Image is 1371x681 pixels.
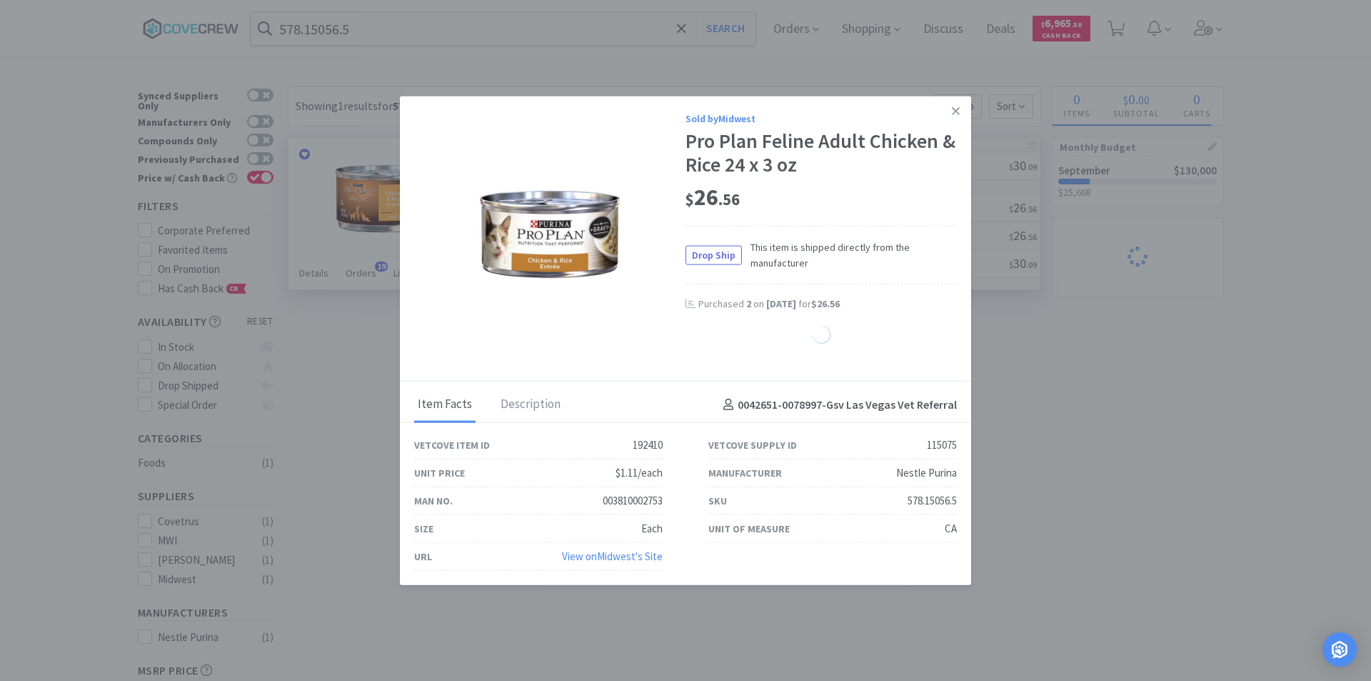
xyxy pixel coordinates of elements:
div: SKU [708,493,727,509]
div: CA [945,520,957,537]
h4: 0042651-0078997 - Gsv Las Vegas Vet Referral [718,395,957,414]
div: Nestle Purina [896,464,957,482]
div: Open Intercom Messenger [1322,632,1357,667]
div: Description [497,387,564,423]
div: 003810002753 [603,492,663,509]
div: Each [641,520,663,537]
span: 2 [746,297,751,310]
span: 26 [685,183,740,212]
div: Size [414,521,433,537]
div: Purchased on for [698,297,957,312]
div: 578.15056.5 [908,492,957,509]
div: URL [414,549,432,565]
div: Manufacturer [708,465,782,481]
div: Unit Price [414,465,465,481]
div: $1.11/each [616,464,663,482]
span: [DATE] [766,297,796,310]
div: Man No. [414,493,453,509]
span: $26.56 [811,297,840,310]
a: View onMidwest's Site [562,550,663,563]
div: 115075 [927,437,957,454]
span: . 56 [718,189,740,209]
div: Vetcove Supply ID [708,437,797,453]
img: f4f2e044dc7d40dba37a0b46432dafc4_115075.jpeg [476,141,624,327]
div: Pro Plan Feline Adult Chicken & Rice 24 x 3 oz [685,129,957,177]
div: Item Facts [414,387,476,423]
span: $ [685,189,694,209]
div: Sold by Midwest [685,110,957,126]
span: Drop Ship [686,246,741,264]
div: 192410 [633,437,663,454]
div: Unit of Measure [708,521,790,537]
span: This item is shipped directly from the manufacturer [742,239,957,271]
div: Vetcove Item ID [414,437,490,453]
